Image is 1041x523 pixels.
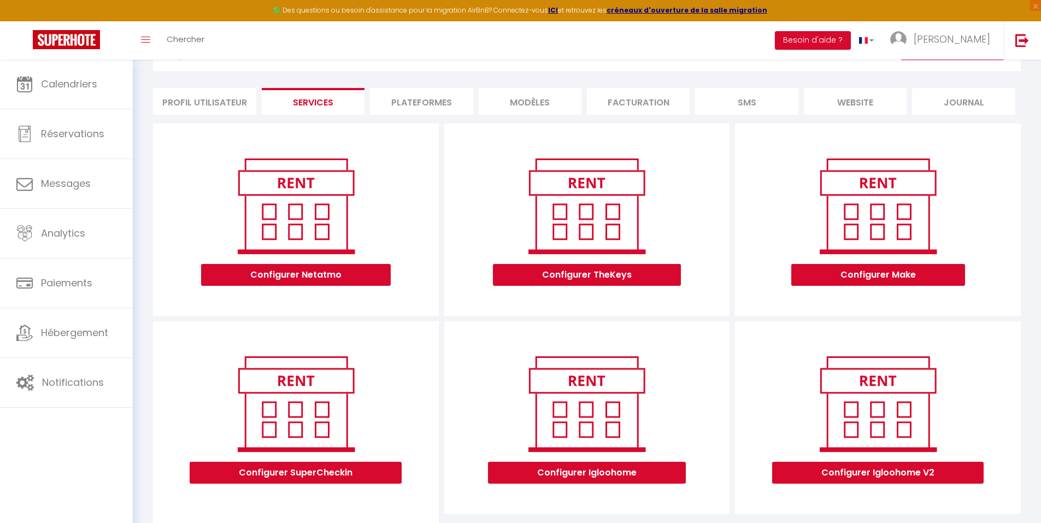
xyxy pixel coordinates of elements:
li: MODÈLES [479,88,581,115]
span: [PERSON_NAME] [914,32,990,46]
img: rent.png [808,154,948,258]
li: Plateformes [370,88,473,115]
button: Besoin d'aide ? [775,31,851,50]
img: ... [890,31,907,48]
img: rent.png [226,154,366,258]
img: logout [1015,33,1029,47]
span: Analytics [41,226,85,240]
button: Configurer Igloohome V2 [772,462,984,484]
button: Configurer Igloohome [488,462,686,484]
button: Configurer SuperCheckin [190,462,402,484]
span: Hébergement [41,326,108,339]
span: Notifications [42,375,104,389]
a: Chercher [158,21,213,60]
li: Facturation [587,88,690,115]
img: Super Booking [33,30,100,49]
li: Profil Utilisateur [153,88,256,115]
a: ... [PERSON_NAME] [882,21,1004,60]
img: rent.png [226,351,366,456]
span: Messages [41,177,91,190]
a: créneaux d'ouverture de la salle migration [607,5,767,15]
li: website [804,88,907,115]
span: Chercher [167,33,204,45]
li: Services [262,88,364,115]
button: Configurer Netatmo [201,264,391,286]
a: ICI [548,5,558,15]
li: SMS [695,88,798,115]
button: Configurer TheKeys [493,264,681,286]
span: Paiements [41,276,92,290]
li: Journal [912,88,1015,115]
button: Ouvrir le widget de chat LiveChat [9,4,42,37]
button: Configurer Make [791,264,965,286]
span: Réservations [41,127,104,140]
img: rent.png [517,351,656,456]
img: rent.png [808,351,948,456]
img: rent.png [517,154,656,258]
span: Calendriers [41,77,97,91]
